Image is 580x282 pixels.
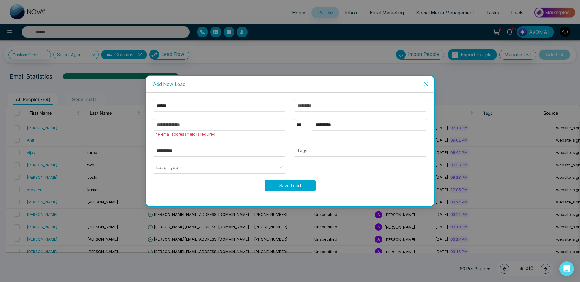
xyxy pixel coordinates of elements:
[424,82,429,87] span: close
[153,132,216,136] span: The email address field is required.
[418,76,434,92] button: Close
[559,261,574,276] div: Open Intercom Messenger
[153,81,427,88] div: Add New Lead
[265,180,316,191] button: Save Lead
